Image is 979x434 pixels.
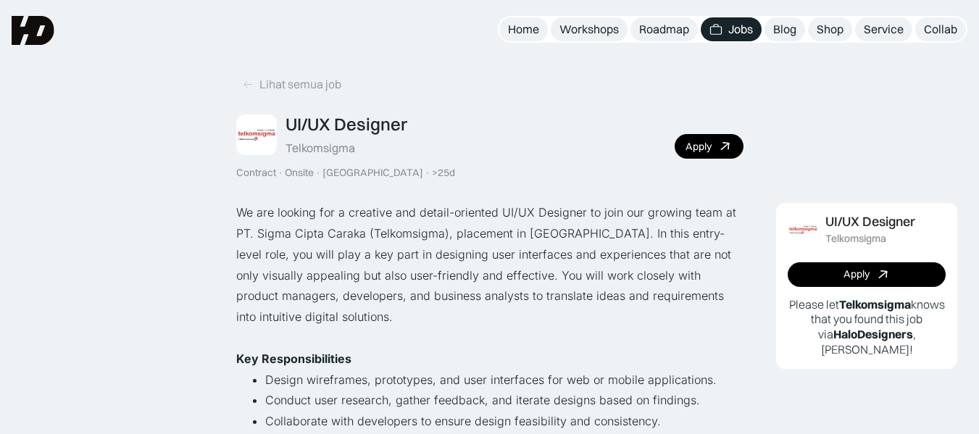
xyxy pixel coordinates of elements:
[265,411,743,432] li: Collaborate with developers to ensure design feasibility and consistency.
[285,167,314,179] div: Onsite
[559,22,619,37] div: Workshops
[630,17,698,41] a: Roadmap
[686,141,712,153] div: Apply
[833,327,913,341] b: HaloDesigners
[675,134,743,159] a: Apply
[817,22,843,37] div: Shop
[315,167,321,179] div: ·
[839,297,911,312] b: Telkomsigma
[236,72,347,96] a: Lihat semua job
[701,17,762,41] a: Jobs
[259,77,341,92] div: Lihat semua job
[843,268,870,280] div: Apply
[825,233,886,245] div: Telkomsigma
[236,351,351,366] strong: Key Responsibilities
[808,17,852,41] a: Shop
[855,17,912,41] a: Service
[286,114,407,135] div: UI/UX Designer
[499,17,548,41] a: Home
[551,17,628,41] a: Workshops
[508,22,539,37] div: Home
[639,22,689,37] div: Roadmap
[765,17,805,41] a: Blog
[278,167,283,179] div: ·
[825,214,915,230] div: UI/UX Designer
[773,22,796,37] div: Blog
[286,141,355,156] div: Telkomsigma
[788,297,946,357] p: Please let knows that you found this job via , [PERSON_NAME]!
[864,22,904,37] div: Service
[788,214,818,245] img: Job Image
[425,167,430,179] div: ·
[236,167,276,179] div: Contract
[265,370,743,391] li: Design wireframes, prototypes, and user interfaces for web or mobile applications.
[728,22,753,37] div: Jobs
[915,17,966,41] a: Collab
[236,202,743,327] p: We are looking for a creative and detail-oriented UI/UX Designer to join our growing team at PT. ...
[265,390,743,411] li: Conduct user research, gather feedback, and iterate designs based on findings.
[236,114,277,155] img: Job Image
[236,327,743,349] p: ‍
[924,22,957,37] div: Collab
[322,167,423,179] div: [GEOGRAPHIC_DATA]
[432,167,455,179] div: >25d
[788,262,946,287] a: Apply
